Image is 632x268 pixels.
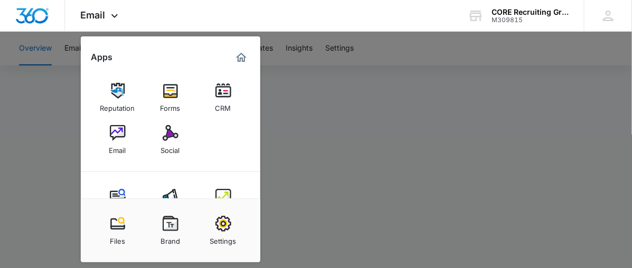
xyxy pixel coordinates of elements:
[161,141,180,155] div: Social
[161,99,181,112] div: Forms
[215,99,231,112] div: CRM
[98,210,138,251] a: Files
[203,210,243,251] a: Settings
[203,78,243,118] a: CRM
[210,232,237,245] div: Settings
[91,52,113,62] h2: Apps
[161,232,180,245] div: Brand
[110,232,125,245] div: Files
[150,120,191,160] a: Social
[100,99,135,112] div: Reputation
[150,78,191,118] a: Forms
[150,184,191,224] a: Ads
[492,16,569,24] div: account id
[150,210,191,251] a: Brand
[492,8,569,16] div: account name
[98,184,138,224] a: Content
[233,49,250,66] a: Marketing 360® Dashboard
[81,9,106,21] span: Email
[109,141,126,155] div: Email
[203,184,243,224] a: Intelligence
[98,120,138,160] a: Email
[98,78,138,118] a: Reputation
